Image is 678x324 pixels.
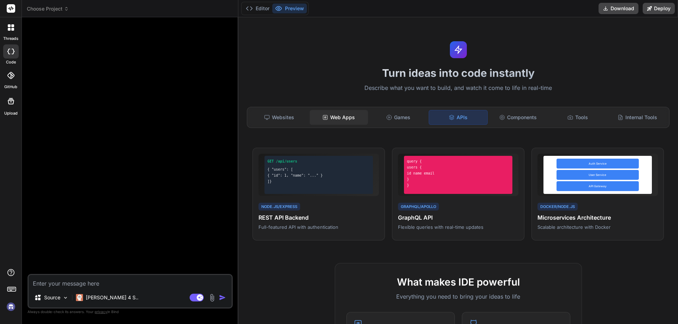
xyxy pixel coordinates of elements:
h4: GraphQL API [398,213,518,222]
label: GitHub [4,84,17,90]
span: Choose Project [27,5,69,12]
label: Upload [4,110,18,116]
div: Node.js/Express [258,203,300,211]
img: icon [219,294,226,301]
div: Auth Service [557,159,639,169]
p: [PERSON_NAME] 4 S.. [86,294,138,301]
img: Pick Models [63,295,69,301]
button: Deploy [643,3,675,14]
div: } [407,177,510,182]
div: Components [489,110,547,125]
p: Flexible queries with real-time updates [398,224,518,230]
h1: Turn ideas into code instantly [243,67,674,79]
img: signin [5,301,17,313]
button: Preview [272,4,307,13]
div: APIs [429,110,488,125]
h2: What makes IDE powerful [346,275,570,289]
div: Internal Tools [608,110,666,125]
div: GET /api/users [267,159,370,164]
img: Claude 4 Sonnet [76,294,83,301]
div: User Service [557,170,639,180]
h4: Microservices Architecture [537,213,658,222]
span: privacy [95,310,107,314]
button: Download [599,3,638,14]
div: Tools [549,110,607,125]
p: Describe what you want to build, and watch it come to life in real-time [243,84,674,93]
h4: REST API Backend [258,213,379,222]
div: Docker/Node.js [537,203,578,211]
p: Full-featured API with authentication [258,224,379,230]
div: query { [407,159,510,164]
div: id name email [407,171,510,176]
p: Everything you need to bring your ideas to life [346,292,570,301]
div: ]} [267,179,370,184]
label: threads [3,36,18,42]
p: Scalable architecture with Docker [537,224,658,230]
label: code [6,59,16,65]
p: Always double-check its answers. Your in Bind [28,308,233,315]
div: API Gateway [557,181,639,191]
div: { "users": [ [267,167,370,172]
img: attachment [208,294,216,302]
div: users { [407,165,510,170]
div: GraphQL/Apollo [398,203,439,211]
div: { "id": 1, "name": "..." } [267,173,370,178]
div: Games [369,110,428,125]
div: } [407,183,510,188]
p: Source [44,294,60,301]
div: Websites [250,110,308,125]
button: Editor [243,4,272,13]
div: Web Apps [310,110,368,125]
